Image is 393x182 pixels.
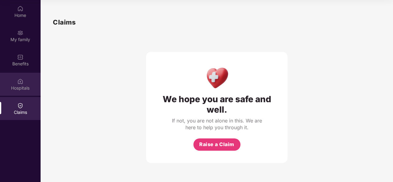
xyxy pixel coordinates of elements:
[17,103,23,109] img: svg+xml;base64,PHN2ZyBpZD0iQ2xhaW0iIHhtbG5zPSJodHRwOi8vd3d3LnczLm9yZy8yMDAwL3N2ZyIgd2lkdGg9IjIwIi...
[53,17,76,27] h1: Claims
[204,64,230,91] img: Health Care
[17,30,23,36] img: svg+xml;base64,PHN2ZyB3aWR0aD0iMjAiIGhlaWdodD0iMjAiIHZpZXdCb3g9IjAgMCAyMCAyMCIgZmlsbD0ibm9uZSIgeG...
[171,117,263,131] div: If not, you are not alone in this. We are here to help you through it.
[17,78,23,84] img: svg+xml;base64,PHN2ZyBpZD0iSG9zcGl0YWxzIiB4bWxucz0iaHR0cDovL3d3dy53My5vcmcvMjAwMC9zdmciIHdpZHRoPS...
[199,141,234,148] span: Raise a Claim
[17,6,23,12] img: svg+xml;base64,PHN2ZyBpZD0iSG9tZSIgeG1sbnM9Imh0dHA6Ly93d3cudzMub3JnLzIwMDAvc3ZnIiB3aWR0aD0iMjAiIG...
[17,54,23,60] img: svg+xml;base64,PHN2ZyBpZD0iQmVuZWZpdHMiIHhtbG5zPSJodHRwOi8vd3d3LnczLm9yZy8yMDAwL3N2ZyIgd2lkdGg9Ij...
[158,94,275,115] div: We hope you are safe and well.
[193,138,240,151] button: Raise a Claim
